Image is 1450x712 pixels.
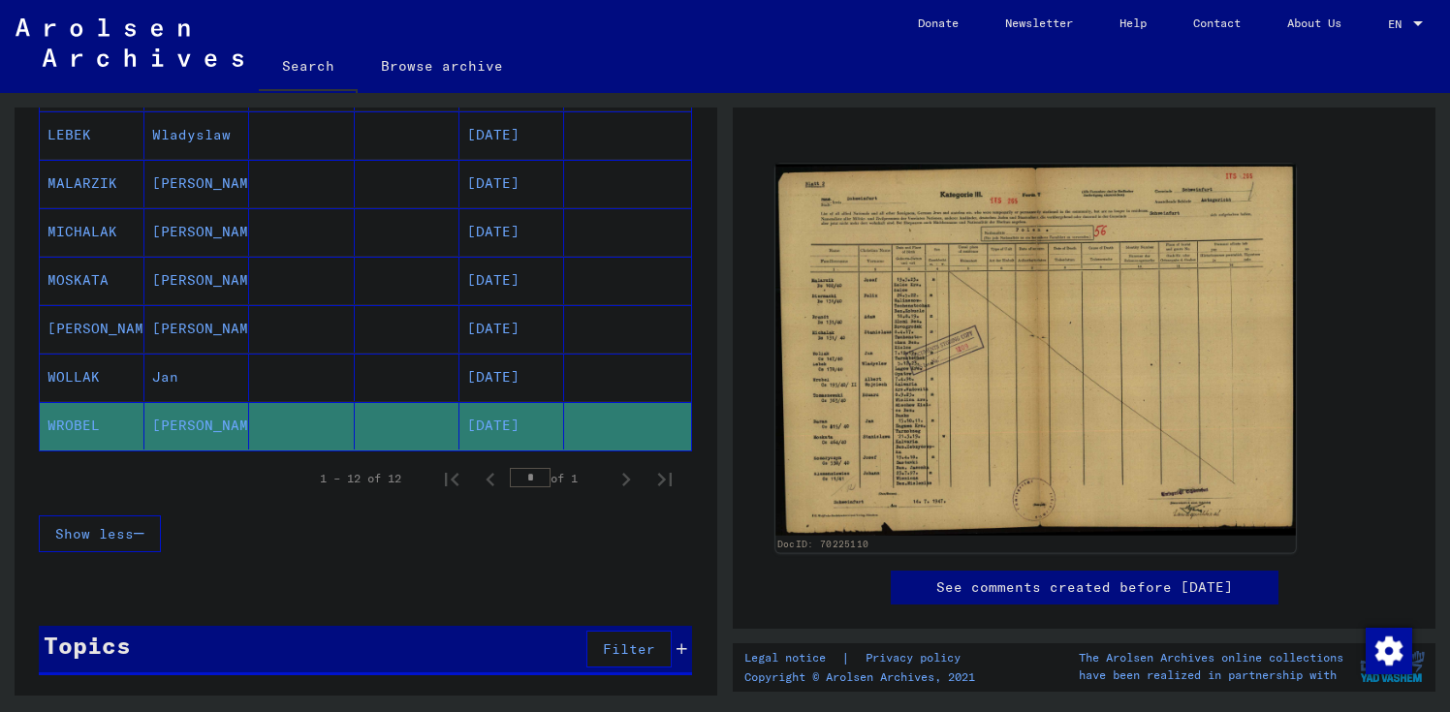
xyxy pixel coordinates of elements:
[40,257,144,304] mat-cell: MOSKATA
[744,648,984,668] div: |
[16,18,243,67] img: Arolsen_neg.svg
[40,208,144,256] mat-cell: MICHALAK
[358,43,526,89] a: Browse archive
[39,515,161,552] button: Show less
[144,354,249,401] mat-cell: Jan
[459,111,564,159] mat-cell: [DATE]
[55,525,134,542] span: Show less
[44,628,131,663] div: Topics
[144,111,249,159] mat-cell: Wladyslaw
[320,470,401,487] div: 1 – 12 of 12
[1079,666,1343,684] p: have been realized in partnership with
[744,668,984,686] p: Copyright © Arolsen Archives, 2021
[144,160,249,207] mat-cell: [PERSON_NAME]
[850,648,984,668] a: Privacy policy
[144,402,249,449] mat-cell: [PERSON_NAME]
[459,402,564,449] mat-cell: [DATE]
[259,43,358,93] a: Search
[777,539,869,550] a: DocID: 70225110
[459,305,564,353] mat-cell: [DATE]
[144,208,249,256] mat-cell: [PERSON_NAME]
[40,305,144,353] mat-cell: [PERSON_NAME]
[459,208,564,256] mat-cell: [DATE]
[40,354,144,401] mat-cell: WOLLAK
[775,165,1296,536] img: 001.jpg
[40,111,144,159] mat-cell: LEBEK
[1356,642,1429,691] img: yv_logo.png
[144,305,249,353] mat-cell: [PERSON_NAME]
[459,257,564,304] mat-cell: [DATE]
[459,160,564,207] mat-cell: [DATE]
[144,257,249,304] mat-cell: [PERSON_NAME]
[607,459,646,498] button: Next page
[432,459,471,498] button: First page
[1388,17,1409,31] span: EN
[1366,628,1412,674] img: Change consent
[459,354,564,401] mat-cell: [DATE]
[40,160,144,207] mat-cell: MALARZIK
[603,640,655,658] span: Filter
[40,402,144,449] mat-cell: WROBEL
[1079,649,1343,666] p: The Arolsen Archives online collections
[510,469,607,487] div: of 1
[586,631,672,667] button: Filter
[646,459,684,498] button: Last page
[744,648,841,668] a: Legal notice
[471,459,510,498] button: Previous page
[936,577,1233,598] a: See comments created before [DATE]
